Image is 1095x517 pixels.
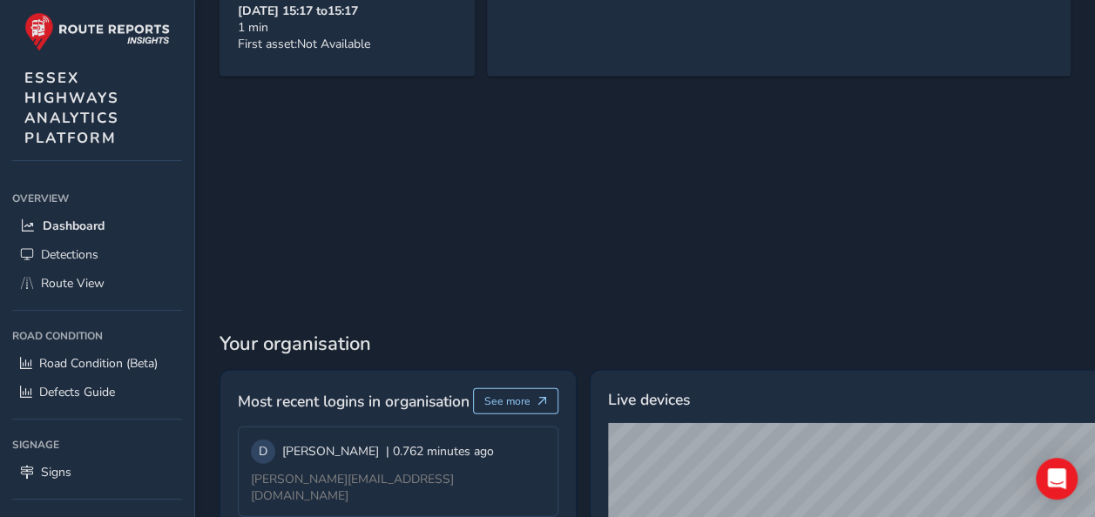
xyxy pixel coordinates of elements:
span: Signs [41,464,71,480]
span: ESSEX HIGHWAYS ANALYTICS PLATFORM [24,68,119,148]
div: 1 min [238,19,456,36]
a: Dashboard [12,211,182,240]
a: Signs [12,458,182,487]
span: Your organisation [220,331,1071,357]
span: Defects Guide [39,384,115,400]
span: [PERSON_NAME][EMAIL_ADDRESS][DOMAIN_NAME] [251,471,454,504]
div: Road Condition [12,323,182,349]
span: Detections [41,246,98,263]
div: Open Intercom Messenger [1036,458,1078,500]
a: Route View [12,269,182,298]
span: Route View [41,275,105,292]
span: Most recent logins in organisation [238,390,470,413]
img: rr logo [24,12,170,51]
span: Dashboard [43,218,105,234]
div: First asset: Not Available [238,36,456,52]
div: Overview [12,185,182,211]
span: D [259,443,267,460]
span: Road Condition (Beta) [39,355,158,372]
button: See more [473,388,559,414]
span: See more [484,394,531,408]
div: Signage [12,432,182,458]
div: [PERSON_NAME] [251,440,494,464]
a: Defects Guide [12,378,182,406]
a: Detections [12,240,182,269]
a: Road Condition (Beta) [12,349,182,378]
span: | 0.762 minutes ago [386,443,494,460]
strong: [DATE] 15:17 to 15:17 [238,3,358,19]
span: Live devices [608,388,690,411]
